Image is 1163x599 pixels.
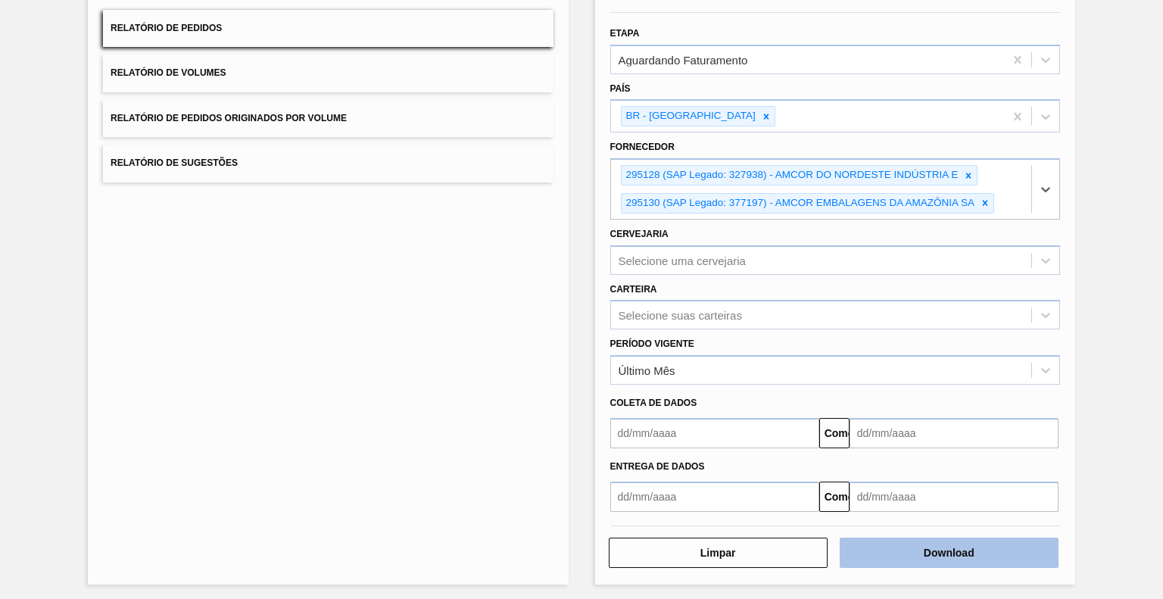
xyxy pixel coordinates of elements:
[610,28,640,39] font: Etapa
[700,547,736,559] font: Limpar
[619,254,746,267] font: Selecione uma cervejaria
[825,491,860,503] font: Comeu
[850,418,1059,448] input: dd/mm/aaaa
[610,482,819,512] input: dd/mm/aaaa
[610,418,819,448] input: dd/mm/aaaa
[619,364,675,377] font: Último Mês
[610,284,657,295] font: Carteira
[840,538,1059,568] button: Download
[103,145,553,182] button: Relatório de Sugestões
[609,538,828,568] button: Limpar
[819,418,850,448] button: Comeu
[850,482,1059,512] input: dd/mm/aaaa
[626,169,959,180] font: 295128 (SAP Legado: 327938) - AMCOR DO NORDESTE INDÚSTRIA E
[610,338,694,349] font: Período Vigente
[103,55,553,92] button: Relatório de Volumes
[103,10,553,47] button: Relatório de Pedidos
[825,427,860,439] font: Comeu
[924,547,974,559] font: Download
[610,83,631,94] font: País
[610,142,675,152] font: Fornecedor
[819,482,850,512] button: Comeu
[111,113,347,123] font: Relatório de Pedidos Originados por Volume
[610,461,705,472] font: Entrega de dados
[610,398,697,408] font: Coleta de dados
[619,309,742,322] font: Selecione suas carteiras
[103,100,553,137] button: Relatório de Pedidos Originados por Volume
[626,110,756,121] font: BR - [GEOGRAPHIC_DATA]
[619,53,748,66] font: Aguardando Faturamento
[610,229,669,239] font: Cervejaria
[626,197,974,208] font: 295130 (SAP Legado: 377197) - AMCOR EMBALAGENS DA AMAZÔNIA SA
[111,23,222,33] font: Relatório de Pedidos
[111,68,226,79] font: Relatório de Volumes
[111,158,238,169] font: Relatório de Sugestões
